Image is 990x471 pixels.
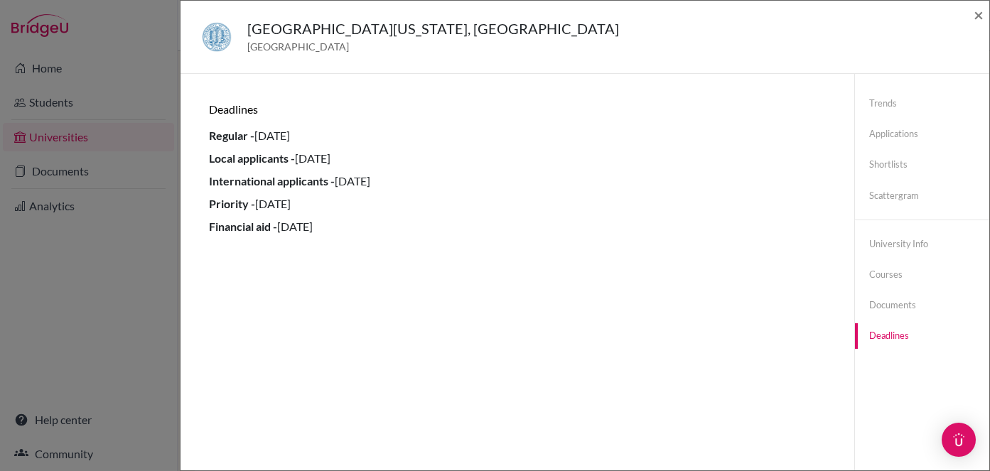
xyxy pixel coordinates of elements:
span: [GEOGRAPHIC_DATA] [247,39,619,54]
a: Trends [855,91,989,116]
li: [DATE] [209,195,826,212]
div: Open Intercom Messenger [942,423,976,457]
a: Deadlines [855,323,989,348]
span: × [974,4,984,25]
a: Scattergram [855,183,989,208]
a: University info [855,232,989,256]
a: Applications [855,121,989,146]
h6: Deadlines [209,102,826,116]
a: Documents [855,293,989,318]
li: [DATE] [209,127,826,144]
a: Shortlists [855,152,989,177]
span: Regular - [209,129,254,142]
img: us_ucla_b87iw3mj.jpeg [198,18,236,56]
a: Courses [855,262,989,287]
span: Financial aid - [209,220,277,233]
button: Close [974,6,984,23]
li: [DATE] [209,173,826,190]
span: International applicants - [209,174,335,188]
li: [DATE] [209,150,826,167]
span: Local applicants - [209,151,295,165]
span: Priority - [209,197,255,210]
li: [DATE] [209,218,826,235]
h5: [GEOGRAPHIC_DATA][US_STATE], [GEOGRAPHIC_DATA] [247,18,619,39]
